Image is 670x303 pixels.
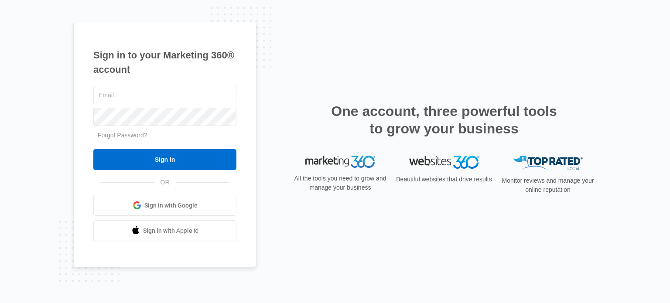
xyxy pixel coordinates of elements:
input: Sign In [93,149,236,170]
h1: Sign in to your Marketing 360® account [93,48,236,77]
span: Sign in with Apple Id [143,226,199,235]
p: All the tools you need to grow and manage your business [291,174,389,192]
img: Top Rated Local [513,156,583,170]
span: Sign in with Google [144,201,198,210]
a: Sign in with Google [93,195,236,216]
input: Email [93,86,236,104]
p: Monitor reviews and manage your online reputation [499,176,597,194]
img: Marketing 360 [305,156,375,168]
h2: One account, three powerful tools to grow your business [328,102,560,137]
a: Sign in with Apple Id [93,220,236,241]
p: Beautiful websites that drive results [395,175,493,184]
img: Websites 360 [409,156,479,168]
span: OR [154,178,176,187]
a: Forgot Password? [98,132,147,139]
